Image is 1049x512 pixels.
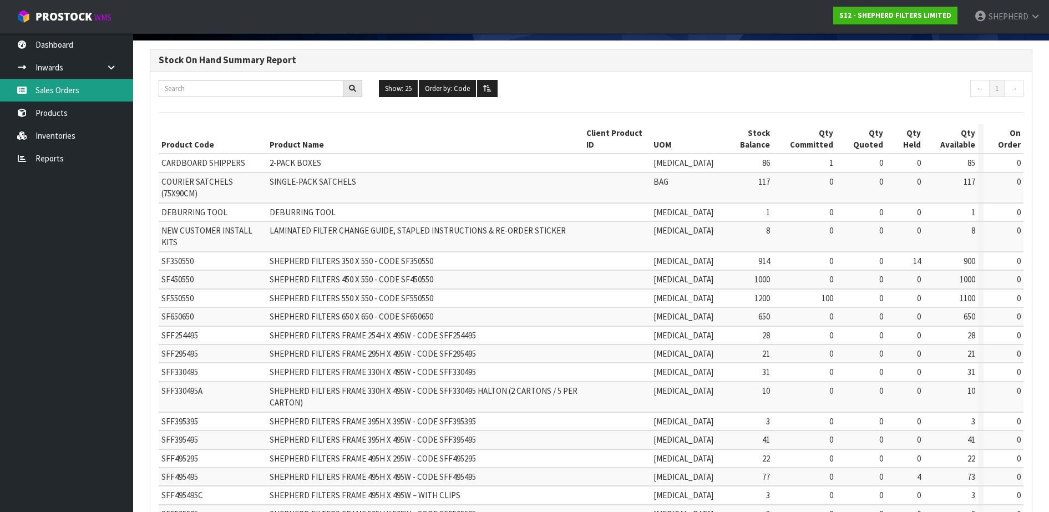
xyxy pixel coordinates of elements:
[653,416,713,427] span: [MEDICAL_DATA]
[1017,490,1021,500] span: 0
[270,256,433,266] span: SHEPHERD FILTERS 350 X 550 - CODE SF350550
[1017,472,1021,482] span: 0
[820,80,1023,100] nav: Page navigation
[829,207,833,217] span: 0
[1017,348,1021,359] span: 0
[970,80,990,98] a: ←
[879,158,883,168] span: 0
[967,386,975,396] span: 10
[270,176,356,187] span: SINGLE-PACK SATCHELS
[1017,330,1021,341] span: 0
[766,225,770,236] span: 8
[270,386,577,408] span: SHEPHERD FILTERS FRAME 330H X 495W - CODE SFF330495 HALTON (2 CARTONS / 5 PER CARTON)
[879,256,883,266] span: 0
[653,176,668,187] span: BAG
[971,416,975,427] span: 3
[1017,434,1021,445] span: 0
[270,453,476,464] span: SHEPHERD FILTERS FRAME 495H X 295W - CODE SFF495295
[967,434,975,445] span: 41
[653,225,713,236] span: [MEDICAL_DATA]
[917,207,921,217] span: 0
[270,348,476,359] span: SHEPHERD FILTERS FRAME 295H X 495W - CODE SFF295495
[989,80,1005,98] a: 1
[754,274,770,285] span: 1000
[836,124,886,154] th: Qty Quoted
[971,207,975,217] span: 1
[1004,80,1023,98] a: →
[1017,274,1021,285] span: 0
[879,293,883,303] span: 0
[917,490,921,500] span: 0
[270,367,476,377] span: SHEPHERD FILTERS FRAME 330H X 495W - CODE SFF330495
[879,434,883,445] span: 0
[917,311,921,322] span: 0
[967,348,975,359] span: 21
[653,348,713,359] span: [MEDICAL_DATA]
[879,472,883,482] span: 0
[886,124,924,154] th: Qty Held
[1017,367,1021,377] span: 0
[917,293,921,303] span: 0
[161,207,227,217] span: DEBURRING TOOL
[270,207,336,217] span: DEBURRING TOOL
[758,311,770,322] span: 650
[161,256,194,266] span: SF350550
[161,434,198,445] span: SFF395495
[653,256,713,266] span: [MEDICAL_DATA]
[971,225,975,236] span: 8
[967,367,975,377] span: 31
[716,124,773,154] th: Stock Balance
[879,311,883,322] span: 0
[879,348,883,359] span: 0
[161,330,198,341] span: SFF254495
[267,124,584,154] th: Product Name
[653,453,713,464] span: [MEDICAL_DATA]
[829,311,833,322] span: 0
[161,274,194,285] span: SF450550
[270,434,476,445] span: SHEPHERD FILTERS FRAME 395H X 495W - CODE SFF395495
[829,367,833,377] span: 0
[161,158,245,168] span: CARDBOARD SHIPPERS
[653,330,713,341] span: [MEDICAL_DATA]
[917,158,921,168] span: 0
[879,490,883,500] span: 0
[829,256,833,266] span: 0
[879,416,883,427] span: 0
[758,256,770,266] span: 914
[653,434,713,445] span: [MEDICAL_DATA]
[829,490,833,500] span: 0
[917,348,921,359] span: 0
[653,293,713,303] span: [MEDICAL_DATA]
[829,158,833,168] span: 1
[161,176,233,199] span: COURIER SATCHELS (75X90CM)
[762,330,770,341] span: 28
[967,472,975,482] span: 73
[917,225,921,236] span: 0
[1017,176,1021,187] span: 0
[161,367,198,377] span: SFF330495
[161,490,203,500] span: SFF495495C
[36,9,92,24] span: ProStock
[879,225,883,236] span: 0
[917,472,921,482] span: 4
[766,490,770,500] span: 3
[879,274,883,285] span: 0
[829,348,833,359] span: 0
[917,176,921,187] span: 0
[762,453,770,464] span: 22
[917,274,921,285] span: 0
[161,348,198,359] span: SFF295495
[924,124,979,154] th: Qty Available
[829,416,833,427] span: 0
[651,124,716,154] th: UOM
[270,416,476,427] span: SHEPHERD FILTERS FRAME 395H X 395W - CODE SFF395395
[270,311,433,322] span: SHEPHERD FILTERS 650 X 650 - CODE SF650650
[270,158,321,168] span: 2-PACK BOXES
[159,80,343,97] input: Search
[964,256,975,266] span: 900
[270,225,566,236] span: LAMINATED FILTER CHANGE GUIDE, STAPLED INSTRUCTIONS & RE-ORDER STICKER
[1017,386,1021,396] span: 0
[829,453,833,464] span: 0
[960,274,975,285] span: 1000
[161,416,198,427] span: SFF395395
